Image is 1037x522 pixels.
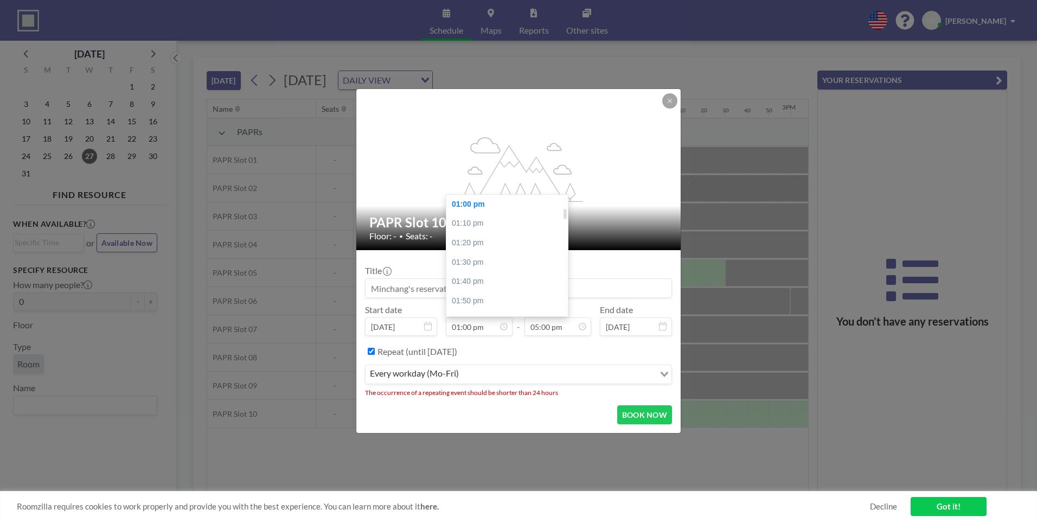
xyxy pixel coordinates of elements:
div: 01:50 pm [446,291,573,311]
span: Floor: - [369,231,396,241]
span: every workday (Mo-Fri) [368,367,461,381]
label: Title [365,265,391,276]
div: 01:40 pm [446,272,573,291]
input: Minchang's reservation [366,279,671,297]
span: Roomzilla requires cookies to work properly and provide you with the best experience. You can lea... [17,501,870,512]
span: • [399,232,403,240]
g: flex-grow: 1.2; [455,136,583,201]
a: Decline [870,501,897,512]
li: The occurrence of a repeating event should be shorter than 24 hours [365,389,672,397]
button: BOOK NOW [617,405,672,424]
label: Start date [365,304,402,315]
label: Repeat (until [DATE]) [377,346,457,357]
input: Search for option [462,367,654,381]
div: Search for option [366,365,671,384]
span: Seats: - [406,231,433,241]
div: 02:00 pm [446,310,573,330]
label: End date [600,304,633,315]
div: 01:20 pm [446,233,573,253]
a: here. [420,501,439,511]
div: 01:00 pm [446,195,573,214]
a: Got it! [911,497,987,516]
div: 01:10 pm [446,214,573,233]
div: 01:30 pm [446,253,573,272]
span: - [517,308,520,332]
h2: PAPR Slot 10 [369,214,669,231]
